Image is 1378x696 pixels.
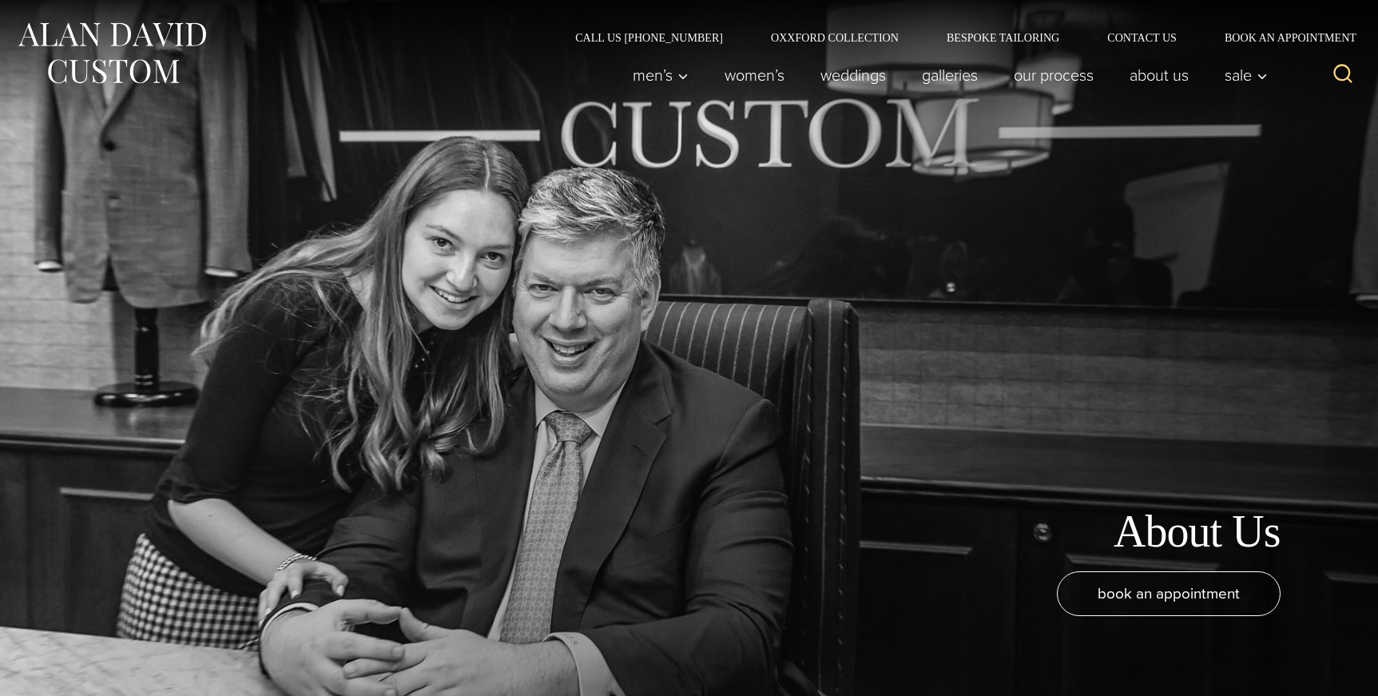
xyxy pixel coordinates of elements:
[996,59,1112,91] a: Our Process
[1324,56,1362,94] button: View Search Form
[1098,582,1240,605] span: book an appointment
[1225,67,1268,83] span: Sale
[615,59,1277,91] nav: Primary Navigation
[747,32,923,43] a: Oxxford Collection
[633,67,689,83] span: Men’s
[1083,32,1201,43] a: Contact Us
[1201,32,1362,43] a: Book an Appointment
[16,18,208,89] img: Alan David Custom
[551,32,1362,43] nav: Secondary Navigation
[803,59,904,91] a: weddings
[923,32,1083,43] a: Bespoke Tailoring
[1112,59,1207,91] a: About Us
[1057,571,1281,616] a: book an appointment
[707,59,803,91] a: Women’s
[551,32,747,43] a: Call Us [PHONE_NUMBER]
[1114,505,1281,559] h1: About Us
[904,59,996,91] a: Galleries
